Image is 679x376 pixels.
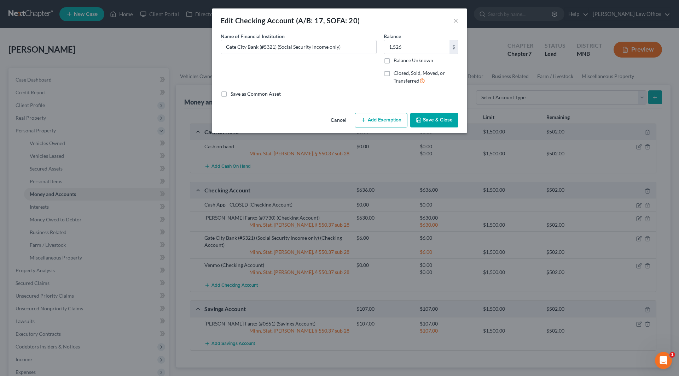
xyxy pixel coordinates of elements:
[384,32,401,40] label: Balance
[394,70,445,84] span: Closed, Sold, Moved, or Transferred
[221,40,376,54] input: Enter name...
[231,90,281,97] label: Save as Common Asset
[221,16,360,25] div: Edit Checking Account (A/B: 17, SOFA: 20)
[453,16,458,25] button: ×
[410,113,458,128] button: Save & Close
[384,40,449,54] input: 0.00
[655,352,672,369] iframe: Intercom live chat
[449,40,458,54] div: $
[325,114,352,128] button: Cancel
[394,57,433,64] label: Balance Unknown
[221,33,285,39] span: Name of Financial Institution
[355,113,407,128] button: Add Exemption
[669,352,675,358] span: 1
